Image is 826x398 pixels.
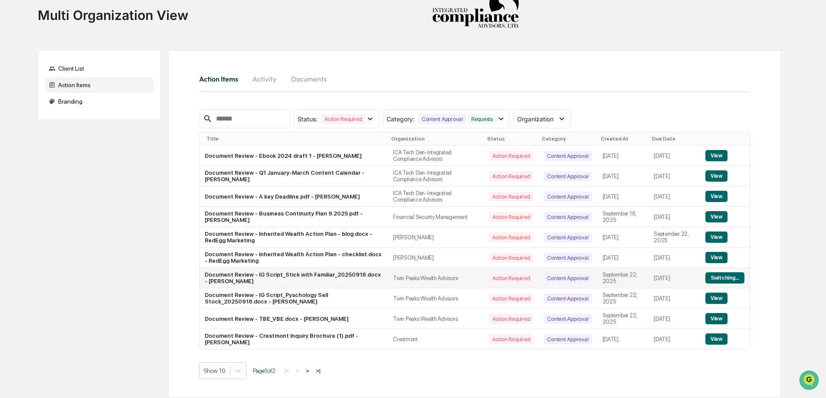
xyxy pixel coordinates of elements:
[468,114,496,124] div: Requests
[649,329,700,349] td: [DATE]
[9,66,24,82] img: 1746055101610-c473b297-6a78-478c-a979-82029cc54cd1
[17,126,55,134] span: Data Lookup
[542,136,593,142] div: Category
[597,268,649,288] td: September 22, 2025
[9,127,16,134] div: 🔎
[597,227,649,248] td: [DATE]
[9,18,158,32] p: How can we help?
[705,313,728,324] button: View
[200,268,388,288] td: Document Review - IG Script_Stick with Familiar_20250918.docx - [PERSON_NAME]
[544,294,592,303] div: Content Approval
[200,227,388,248] td: Document Review - Inherited Wealth Action Plan - blog.docx - RedEgg Marketing
[705,333,728,345] button: View
[487,136,535,142] div: Status
[200,329,388,349] td: Document Review - Crestmont Inquiry Brochure (1).pdf - [PERSON_NAME]
[489,253,533,263] div: Action Required
[388,146,484,166] td: ICA Tech Den-Integrated Compliance Advisors
[245,69,284,89] button: Activity
[200,207,388,227] td: Document Review - Business Continuity Plan 9.2025.pdf - [PERSON_NAME]
[388,268,484,288] td: Twin Peaks Wealth Advisors
[597,248,649,268] td: [DATE]
[649,309,700,329] td: [DATE]
[45,94,154,109] div: Branding
[418,114,466,124] div: Content Approval
[705,293,728,304] button: View
[489,171,533,181] div: Action Required
[597,186,649,207] td: [DATE]
[282,367,292,375] button: |<
[489,314,533,324] div: Action Required
[649,248,700,268] td: [DATE]
[388,288,484,309] td: Twin Peaks Wealth Advisors
[298,115,318,123] span: Status :
[544,314,592,324] div: Content Approval
[72,109,108,118] span: Attestations
[388,309,484,329] td: Twin Peaks Wealth Advisors
[544,171,592,181] div: Content Approval
[5,122,58,138] a: 🔎Data Lookup
[649,166,700,186] td: [DATE]
[387,115,415,123] span: Category :
[200,186,388,207] td: Document Review - A key Deadline.pdf - [PERSON_NAME]
[253,367,275,374] span: Page 1 of 2
[391,136,480,142] div: Organization
[147,69,158,79] button: Start new chat
[489,232,533,242] div: Action Required
[63,110,70,117] div: 🗄️
[489,192,533,202] div: Action Required
[649,227,700,248] td: September 22, 2025
[705,272,744,284] button: Switching...
[199,69,245,89] button: Action Items
[29,75,110,82] div: We're available if you need us!
[200,146,388,166] td: Document Review - Ebook 2024 draft 1 - [PERSON_NAME]
[200,166,388,186] td: Document Review - Q1 January-March Content Calendar - [PERSON_NAME]
[206,136,384,142] div: Title
[61,147,105,153] a: Powered byPylon
[45,77,154,93] div: Action Items
[597,309,649,329] td: September 22, 2025
[544,334,592,344] div: Content Approval
[705,150,728,161] button: View
[649,288,700,309] td: [DATE]
[597,207,649,227] td: September 18, 2025
[388,207,484,227] td: Financial Security Management
[597,329,649,349] td: [DATE]
[705,170,728,182] button: View
[293,367,302,375] button: <
[388,186,484,207] td: ICA Tech Den-Integrated Compliance Advisors
[388,166,484,186] td: ICA Tech Den-Integrated Compliance Advisors
[321,114,365,124] div: Action Required
[29,66,142,75] div: Start new chat
[597,146,649,166] td: [DATE]
[544,232,592,242] div: Content Approval
[489,151,533,161] div: Action Required
[652,136,697,142] div: Due Date
[388,248,484,268] td: [PERSON_NAME]
[388,329,484,349] td: Crestmont
[9,110,16,117] div: 🖐️
[200,248,388,268] td: Document Review - Inherited Wealth Action Plan - checklist.docx - RedEgg Marketing
[601,136,646,142] div: Created At
[597,166,649,186] td: [DATE]
[313,367,323,375] button: >|
[59,106,111,121] a: 🗄️Attestations
[544,273,592,283] div: Content Approval
[798,369,822,393] iframe: Open customer support
[45,61,154,76] div: Client List
[489,212,533,222] div: Action Required
[705,232,728,243] button: View
[649,146,700,166] td: [DATE]
[303,367,312,375] button: >
[17,109,56,118] span: Preclearance
[597,288,649,309] td: September 22, 2025
[5,106,59,121] a: 🖐️Preclearance
[544,253,592,263] div: Content Approval
[489,334,533,344] div: Action Required
[544,192,592,202] div: Content Approval
[199,69,750,89] div: activity tabs
[388,227,484,248] td: [PERSON_NAME]
[705,211,728,222] button: View
[544,212,592,222] div: Content Approval
[38,0,188,23] div: Multi Organization View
